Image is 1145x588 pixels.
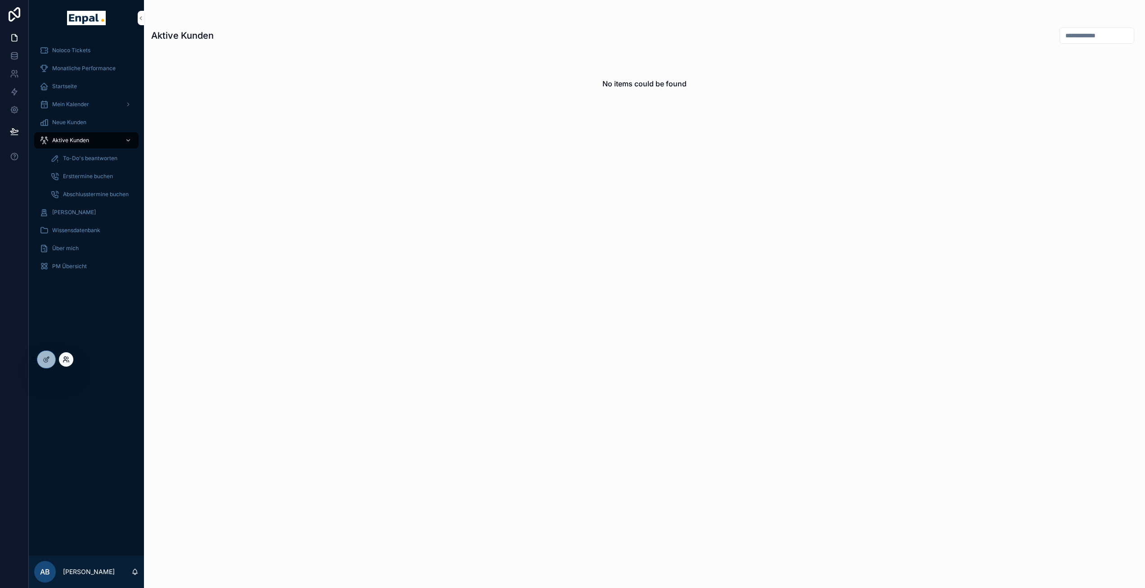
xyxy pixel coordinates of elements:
[52,47,90,54] span: Noloco Tickets
[34,258,139,274] a: PM Übersicht
[52,245,79,252] span: Über mich
[63,173,113,180] span: Ersttermine buchen
[52,263,87,270] span: PM Übersicht
[34,42,139,58] a: Noloco Tickets
[63,567,115,576] p: [PERSON_NAME]
[52,83,77,90] span: Startseite
[34,132,139,148] a: Aktive Kunden
[34,222,139,238] a: Wissensdatenbank
[45,150,139,166] a: To-Do's beantworten
[67,11,105,25] img: App logo
[34,204,139,220] a: [PERSON_NAME]
[52,209,96,216] span: [PERSON_NAME]
[52,227,100,234] span: Wissensdatenbank
[63,155,117,162] span: To-Do's beantworten
[40,566,50,577] span: AB
[34,60,139,76] a: Monatliche Performance
[45,186,139,202] a: Abschlusstermine buchen
[45,168,139,184] a: Ersttermine buchen
[63,191,129,198] span: Abschlusstermine buchen
[52,65,116,72] span: Monatliche Performance
[34,114,139,130] a: Neue Kunden
[602,78,687,89] h2: No items could be found
[52,101,89,108] span: Mein Kalender
[34,78,139,94] a: Startseite
[34,240,139,256] a: Über mich
[52,119,86,126] span: Neue Kunden
[29,36,144,286] div: scrollable content
[52,137,89,144] span: Aktive Kunden
[151,29,214,42] h1: Aktive Kunden
[34,96,139,112] a: Mein Kalender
